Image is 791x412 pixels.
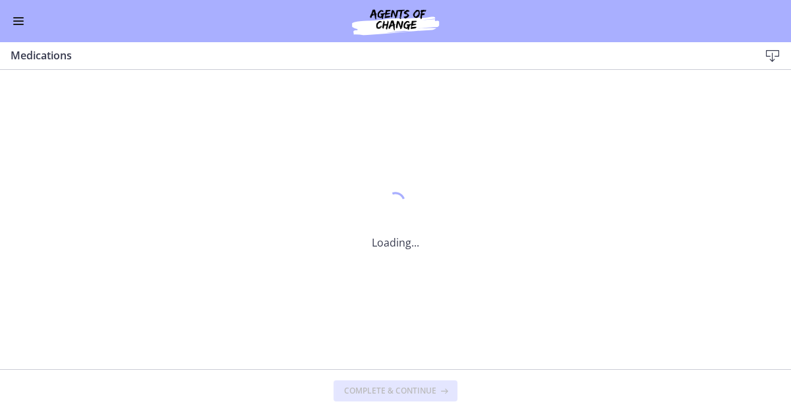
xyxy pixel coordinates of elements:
[372,189,419,219] div: 1
[11,13,26,29] button: Enable menu
[372,235,419,250] p: Loading...
[334,380,457,401] button: Complete & continue
[316,5,475,37] img: Agents of Change Social Work Test Prep
[11,47,738,63] h3: Medications
[344,386,436,396] span: Complete & continue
